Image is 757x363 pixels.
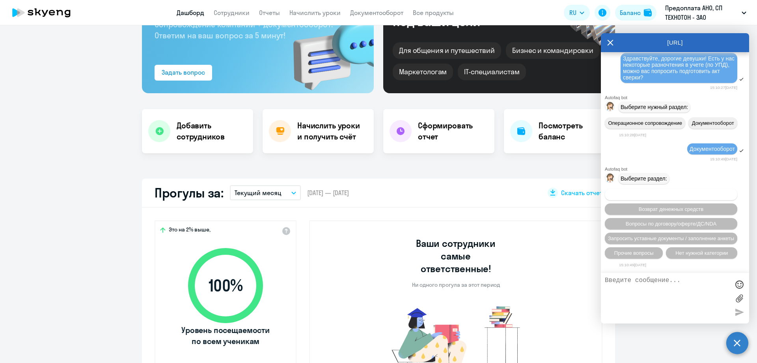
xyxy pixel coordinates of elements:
[619,263,646,267] time: 15:10:49[DATE]
[621,192,721,197] span: Вопросы по оформлению бух.документов
[405,237,507,275] h3: Ваши сотрудники самые ответственные!
[710,157,737,161] time: 15:10:49[DATE]
[614,250,654,256] span: Прочие вопросы
[564,5,590,21] button: RU
[615,5,656,21] button: Балансbalance
[289,9,341,17] a: Начислить уроки
[619,133,646,137] time: 15:10:28[DATE]
[605,189,737,200] button: Вопросы по оформлению бух.документов
[666,247,737,259] button: Нет нужной категории
[539,120,609,142] h4: Посмотреть баланс
[675,250,728,256] span: Нет нужной категории
[621,175,667,182] span: Выберите раздел:
[418,120,488,142] h4: Сформировать отчет
[180,276,271,295] span: 100 %
[733,292,745,304] label: Лимит 10 файлов
[282,4,374,93] img: bg-img
[180,325,271,347] span: Уровень посещаемости по всем ученикам
[690,146,735,152] span: Документооборот
[665,3,738,22] p: Предоплата АНО, СП ТЕХНОТОН - ЗАО
[644,9,652,17] img: balance
[626,221,716,227] span: Вопросы по договору/оферте/ДС/NDA
[605,233,737,244] button: Запросить уставные документы / заполнение анкеты
[620,8,641,17] div: Баланс
[605,117,685,129] button: Операционное сопровождение
[297,120,366,142] h4: Начислить уроки и получить счёт
[605,203,737,215] button: Возврат денежных средств
[608,235,734,241] span: Запросить уставные документы / заполнение анкеты
[393,64,453,80] div: Маркетологам
[350,9,403,17] a: Документооборот
[155,65,212,81] button: Задать вопрос
[155,185,224,201] h2: Прогулы за:
[393,1,528,28] div: Курсы английского под ваши цели
[621,104,688,110] span: Выберите нужный раздел:
[661,3,750,22] button: Предоплата АНО, СП ТЕХНОТОН - ЗАО
[412,281,500,288] p: Ни одного прогула за этот период
[307,188,349,197] span: [DATE] — [DATE]
[623,55,736,81] span: Здравствуйте, дорогие девушки! Есть у нас некоторые разночтения в учете (по УПД), можно вас попро...
[605,95,749,100] div: Autofaq bot
[710,85,737,90] time: 15:10:27[DATE]
[235,188,282,197] p: Текущий месяц
[692,120,734,126] span: Документооборот
[169,226,211,235] span: Это на 2% выше,
[608,120,682,126] span: Операционное сопровождение
[177,120,247,142] h4: Добавить сотрудников
[605,167,749,171] div: Autofaq bot
[458,64,526,80] div: IT-специалистам
[162,68,205,77] div: Задать вопрос
[259,9,280,17] a: Отчеты
[561,188,602,197] span: Скачать отчет
[605,173,615,185] img: bot avatar
[214,9,250,17] a: Сотрудники
[177,9,204,17] a: Дашборд
[569,8,576,17] span: RU
[230,185,301,200] button: Текущий месяц
[506,42,600,59] div: Бизнес и командировки
[639,206,703,212] span: Возврат денежных средств
[605,218,737,229] button: Вопросы по договору/оферте/ДС/NDA
[605,102,615,113] img: bot avatar
[413,9,454,17] a: Все продукты
[605,247,663,259] button: Прочие вопросы
[393,42,501,59] div: Для общения и путешествий
[688,117,737,129] button: Документооборот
